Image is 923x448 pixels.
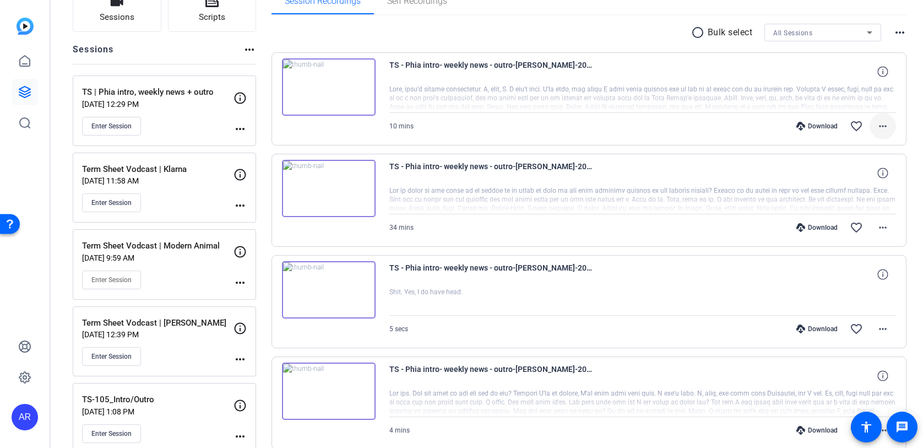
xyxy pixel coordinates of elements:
span: TS - Phia intro- weekly news - outro-[PERSON_NAME]-2025-09-15-13-06-24-304-0 [389,160,593,186]
span: TS - Phia intro- weekly news - outro-[PERSON_NAME]-2025-09-15-13-05-48-683-0 [389,261,593,288]
p: [DATE] 1:08 PM [82,407,234,416]
p: Term Sheet Vodcast | [PERSON_NAME] [82,317,234,330]
mat-icon: more_horiz [876,322,889,336]
span: Sessions [100,11,134,24]
img: blue-gradient.svg [17,18,34,35]
p: Bulk select [708,26,753,39]
mat-icon: more_horiz [876,424,889,437]
img: thumb-nail [282,58,376,116]
p: Term Sheet Vodcast | Klarna [82,163,234,176]
p: [DATE] 12:39 PM [82,330,234,339]
mat-icon: favorite_border [850,221,863,234]
div: Download [791,325,843,333]
span: 34 mins [389,224,414,231]
span: Enter Session [91,276,132,284]
span: 5 secs [389,325,408,333]
mat-icon: favorite_border [850,424,863,437]
button: Enter Session [82,424,141,443]
mat-icon: more_horiz [234,276,247,289]
div: AR [12,404,38,430]
span: Enter Session [91,352,132,361]
button: Enter Session [82,271,141,289]
span: Enter Session [91,429,132,438]
span: Enter Session [91,122,132,131]
span: All Sessions [773,29,812,37]
button: Enter Session [82,117,141,136]
mat-icon: more_horiz [243,43,256,56]
mat-icon: favorite_border [850,322,863,336]
mat-icon: favorite_border [850,120,863,133]
div: Download [791,426,843,435]
mat-icon: more_horiz [234,122,247,136]
mat-icon: more_horiz [876,120,889,133]
img: thumb-nail [282,363,376,420]
p: Term Sheet Vodcast | Modern Animal [82,240,234,252]
mat-icon: more_horiz [234,199,247,212]
mat-icon: more_horiz [876,221,889,234]
mat-icon: more_horiz [234,430,247,443]
mat-icon: more_horiz [234,353,247,366]
div: Download [791,223,843,232]
mat-icon: more_horiz [893,26,906,39]
h2: Sessions [73,43,114,64]
p: [DATE] 12:29 PM [82,100,234,109]
mat-icon: accessibility [860,420,873,434]
p: [DATE] 11:58 AM [82,176,234,185]
span: Scripts [199,11,225,24]
span: TS - Phia intro- weekly news - outro-[PERSON_NAME]-2025-09-15-13-40-42-067-0 [389,58,593,85]
p: TS-105_Intro/Outro [82,393,234,406]
span: 4 mins [389,427,410,434]
p: TS | Phia intro, weekly news + outro [82,86,234,99]
button: Enter Session [82,347,141,366]
mat-icon: radio_button_unchecked [691,26,708,39]
img: thumb-nail [282,160,376,217]
mat-icon: message [895,420,909,434]
button: Enter Session [82,193,141,212]
div: Download [791,122,843,131]
span: TS - Phia intro- weekly news - outro-[PERSON_NAME]-2025-09-15-13-01-14-358-0 [389,363,593,389]
p: [DATE] 9:59 AM [82,253,234,262]
span: Enter Session [91,198,132,207]
span: 10 mins [389,122,414,130]
img: thumb-nail [282,261,376,319]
